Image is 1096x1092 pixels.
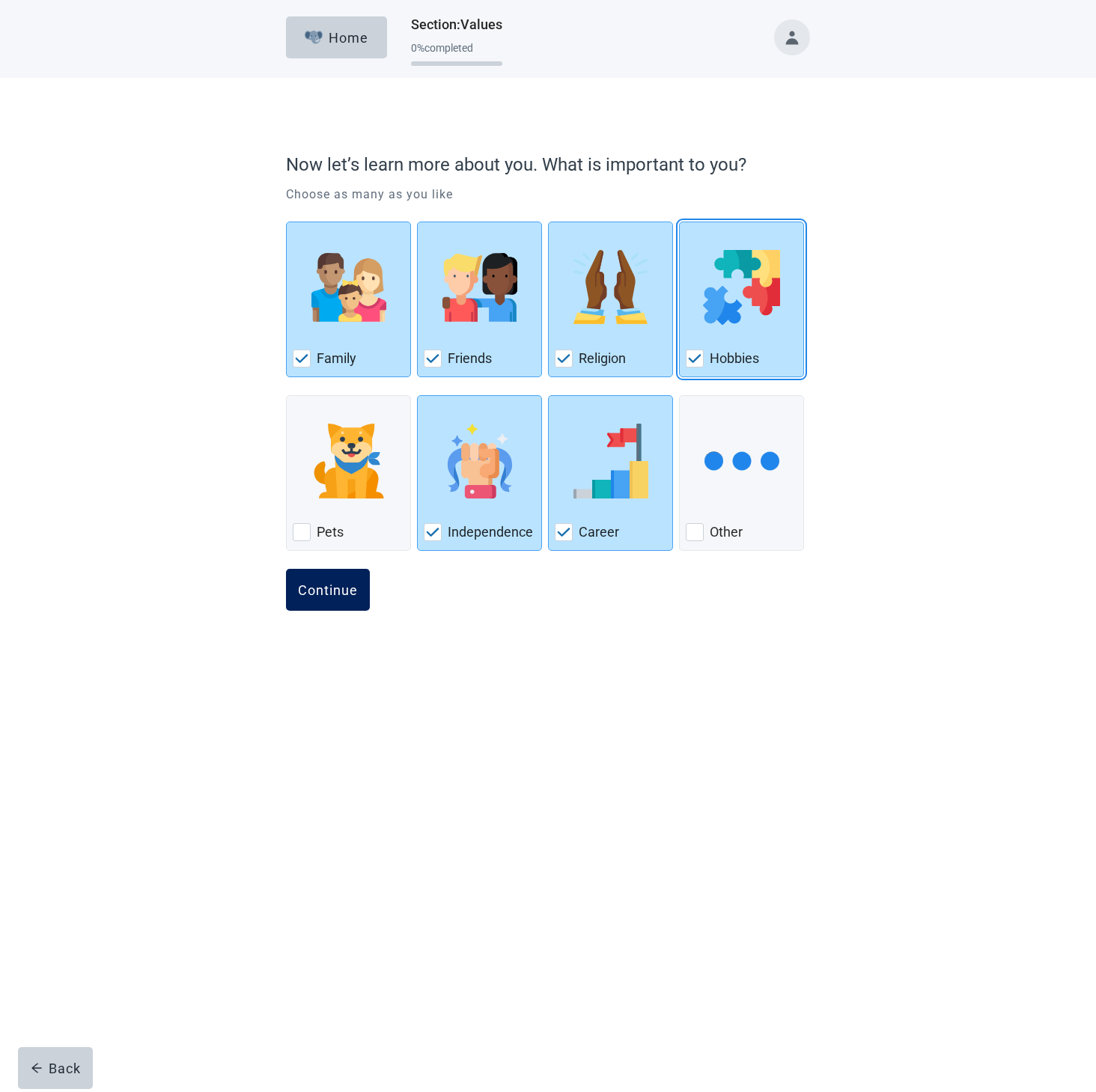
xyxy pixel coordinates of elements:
[710,350,759,367] label: Hobbies
[548,222,673,377] div: Religion, checkbox, checked
[286,151,803,178] p: Now let’s learn more about you. What is important to you?
[286,569,370,611] button: Continue
[31,1061,81,1076] div: Back
[286,186,810,204] p: Choose as many as you like
[548,395,673,551] div: Career, checkbox, checked
[579,523,619,541] label: Career
[448,523,533,541] label: Independence
[579,350,626,367] label: Religion
[317,350,356,367] label: Family
[18,1047,93,1089] button: arrow-leftBack
[286,222,411,377] div: Family, checkbox, checked
[286,16,387,58] button: ElephantHome
[411,36,502,73] div: Progress section
[411,14,502,35] h1: Section : Values
[305,31,323,44] img: Elephant
[710,523,743,541] label: Other
[448,350,492,367] label: Friends
[305,30,369,45] div: Home
[317,523,344,541] label: Pets
[774,19,810,55] button: Toggle account menu
[679,395,804,551] div: Other, checkbox, not checked
[286,395,411,551] div: Pets, checkbox, not checked
[417,395,542,551] div: Independence, checkbox, checked
[411,42,502,54] div: 0 % completed
[298,582,358,597] div: Continue
[31,1062,43,1074] span: arrow-left
[679,222,804,377] div: Hobbies, checkbox, checked
[417,222,542,377] div: Friends, checkbox, checked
